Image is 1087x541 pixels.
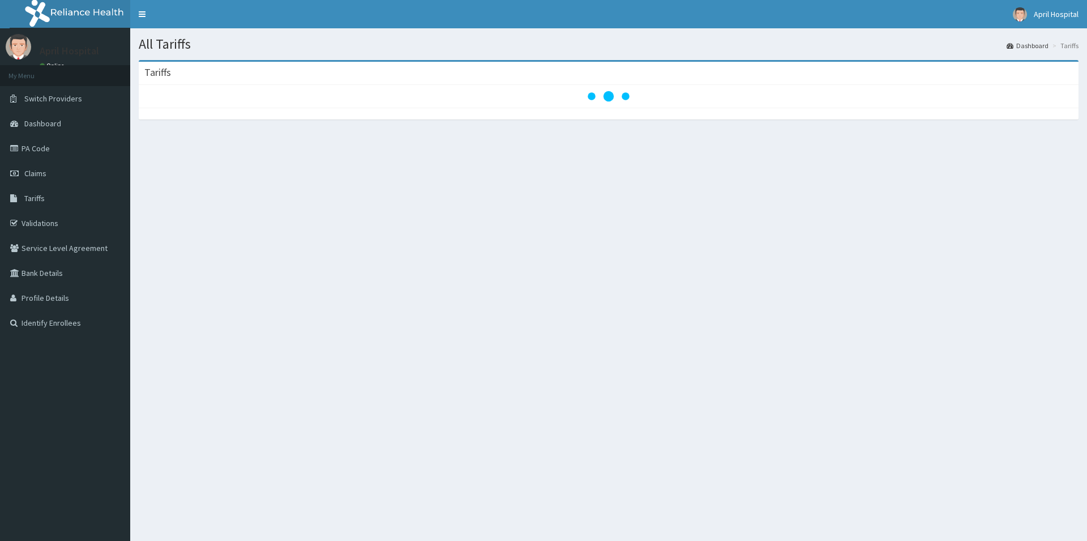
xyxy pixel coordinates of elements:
[139,37,1079,52] h1: All Tariffs
[1050,41,1079,50] li: Tariffs
[1007,41,1049,50] a: Dashboard
[586,74,631,119] svg: audio-loading
[24,168,46,178] span: Claims
[24,118,61,129] span: Dashboard
[1034,9,1079,19] span: April Hospital
[24,193,45,203] span: Tariffs
[6,34,31,59] img: User Image
[1013,7,1027,22] img: User Image
[40,62,67,70] a: Online
[144,67,171,78] h3: Tariffs
[24,93,82,104] span: Switch Providers
[40,46,99,56] p: April Hospital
